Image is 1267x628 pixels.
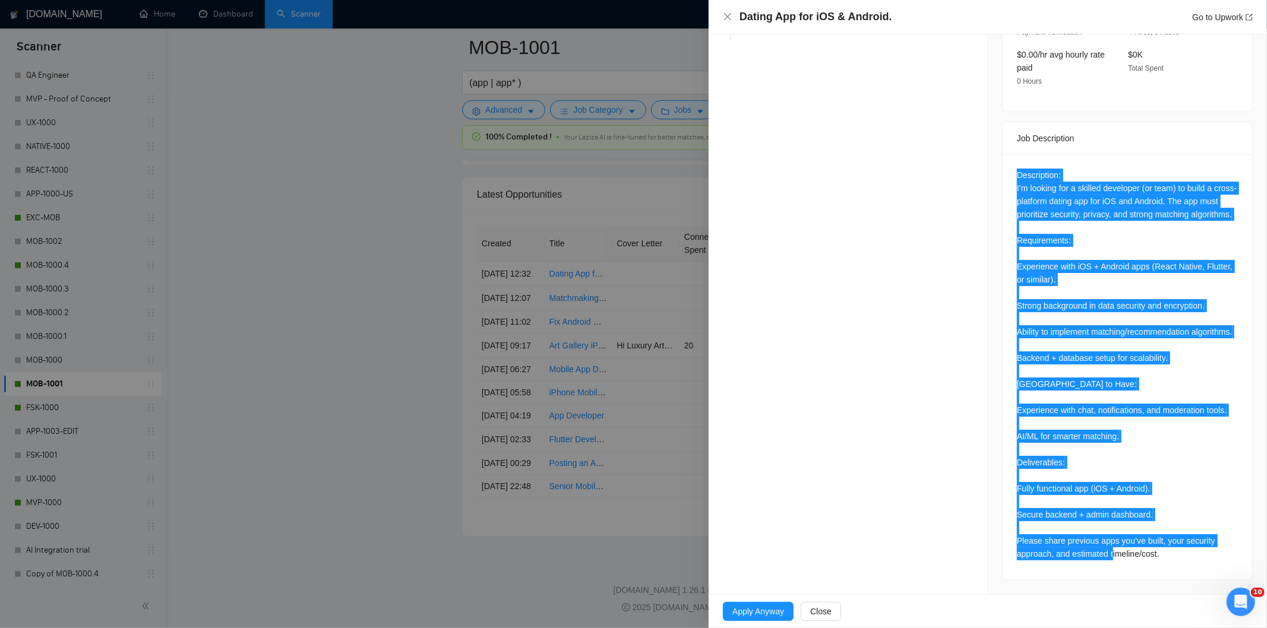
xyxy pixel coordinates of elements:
span: Close [810,605,832,618]
a: Go to Upworkexport [1192,12,1253,22]
div: Description: I’m looking for a skilled developer (or team) to build a cross-platform dating app f... [1017,169,1238,560]
span: close [723,12,732,21]
button: Close [723,12,732,22]
button: Apply Anyway [723,602,794,621]
span: Total Spent [1128,64,1164,72]
div: Job Description [1017,122,1238,154]
button: Close [801,602,841,621]
span: $0K [1128,50,1143,59]
iframe: Intercom live chat [1227,588,1255,616]
span: export [1246,14,1253,21]
span: $0.00/hr avg hourly rate paid [1017,50,1105,72]
span: Apply Anyway [732,605,784,618]
span: 10 [1251,588,1265,597]
h4: Dating App for iOS & Android. [740,9,892,24]
span: 0 Hours [1017,77,1042,85]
